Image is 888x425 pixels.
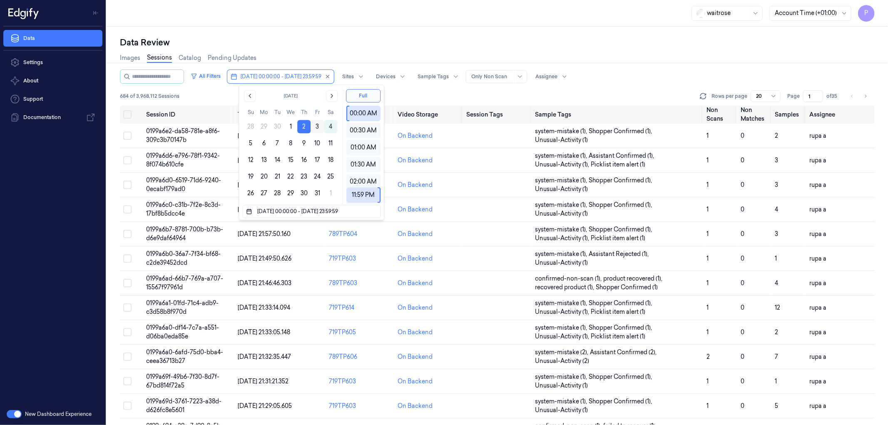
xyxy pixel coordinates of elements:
th: Session ID [143,105,234,124]
span: Assistant Rejected (1) , [589,250,650,258]
span: Shopper Confirmed (1) , [589,225,654,234]
div: 719TP614 [329,303,391,312]
span: Shopper Confirmed (1) , [589,397,654,406]
button: Select row [123,353,132,361]
span: system-mistake (1) , [535,323,589,332]
span: Unusual-Activity (1) [535,185,588,194]
button: Sunday, October 26th, 2025 [244,186,257,200]
span: [DATE] 21:49:50.626 [238,255,291,262]
button: Thursday, October 9th, 2025 [297,137,311,150]
button: Friday, October 17th, 2025 [311,153,324,167]
button: Select row [123,181,132,189]
div: On Backend [398,328,433,337]
span: rupa a [809,132,826,139]
span: 1 [706,157,709,164]
span: 2 [775,132,779,139]
span: 2 [775,328,779,336]
span: 0199a6b7-8781-700b-b73b-d6e9daf64964 [146,226,223,242]
button: All Filters [187,70,224,83]
th: Thursday [297,108,311,117]
span: Unusual-Activity (1) , [535,160,591,169]
th: Tuesday [271,108,284,117]
button: Select row [123,156,132,164]
span: 0 [741,378,744,385]
span: rupa a [809,157,826,164]
div: 789TP603 [329,279,391,288]
div: On Backend [398,402,433,410]
button: Wednesday, October 1st, 2025 [284,120,297,133]
span: 0199a6a0-df14-7c7a-a551-d06ba0eda85e [146,324,219,340]
button: Tuesday, October 28th, 2025 [271,186,284,200]
th: Wednesday [284,108,297,117]
button: Select row [123,328,132,336]
span: 1 [706,230,709,238]
span: 5 [775,402,779,410]
th: Monday [257,108,271,117]
span: 684 of 3,968,112 Sessions [120,92,179,100]
button: Select row [123,132,132,140]
span: rupa a [809,279,826,287]
span: system-mistake (1) , [535,397,589,406]
div: On Backend [398,230,433,239]
button: Select row [123,254,132,263]
th: Saturday [324,108,337,117]
th: Video Storage [394,105,463,124]
span: Page [787,92,800,100]
span: confirmed-non-scan (1) , [535,274,603,283]
span: 3 [775,181,779,189]
div: On Backend [398,303,433,312]
div: On Backend [398,353,433,361]
th: Assignee [806,105,875,124]
a: Documentation [3,109,102,126]
a: Images [120,54,140,62]
span: rupa a [809,328,826,336]
button: Sunday, September 28th, 2025 [244,120,257,133]
span: 0 [741,304,744,311]
span: system-mistake (1) , [535,201,589,209]
button: About [3,72,102,89]
button: Thursday, October 23rd, 2025 [297,170,311,183]
span: Unusual-Activity (1) [535,381,588,390]
button: Sunday, October 19th, 2025 [244,170,257,183]
div: 789TP604 [329,230,391,239]
span: 3 [775,157,779,164]
span: 1 [775,255,777,262]
button: Wednesday, October 8th, 2025 [284,137,297,150]
span: Unusual-Activity (1) , [535,234,591,243]
span: 0199a6d0-6519-71d6-9240-0ecabf179ad0 [146,176,221,193]
button: Wednesday, October 15th, 2025 [284,153,297,167]
span: rupa a [809,353,826,360]
div: 01:00 AM [349,140,378,155]
div: Data Review [120,37,875,48]
th: Session Tags [463,105,532,124]
button: Go to the Previous Month [244,90,256,102]
th: Non Scans [703,105,737,124]
span: Unusual-Activity (1) , [535,332,591,341]
span: Shopper Confirmed (1) , [589,323,654,332]
span: Unusual-Activity (1) , [535,308,591,316]
th: Samples [772,105,806,124]
span: system-mistake (2) , [535,348,590,357]
span: 0199a6b0-36a7-7f34-bf68-c2de39452dcd [146,250,221,266]
span: Shopper Confirmed (1) , [589,373,654,381]
button: Friday, October 3rd, 2025 [311,120,324,133]
a: Data [3,30,102,47]
button: Sunday, October 5th, 2025 [244,137,257,150]
button: Friday, October 24th, 2025 [311,170,324,183]
span: 0199a6ad-66b7-769a-a707-15567f97961d [146,275,223,291]
span: system-mistake (1) , [535,225,589,234]
span: 0199a6d6-e796-78f1-9342-8f074b610cfe [146,152,220,168]
button: Thursday, October 16th, 2025 [297,153,311,167]
span: [DATE] 21:57:50.160 [238,230,291,238]
span: rupa a [809,304,826,311]
span: 0199a69d-3761-7223-a38d-d626fc8e5601 [146,398,221,414]
span: 4 [775,279,779,287]
button: Toggle Navigation [89,6,102,20]
button: Saturday, October 11th, 2025 [324,137,337,150]
button: Monday, October 20th, 2025 [257,170,271,183]
a: Support [3,91,102,107]
table: October 2025 [244,108,337,200]
button: Tuesday, September 30th, 2025 [271,120,284,133]
span: P [858,5,875,22]
span: Shopper Confirmed (1) [596,283,658,292]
